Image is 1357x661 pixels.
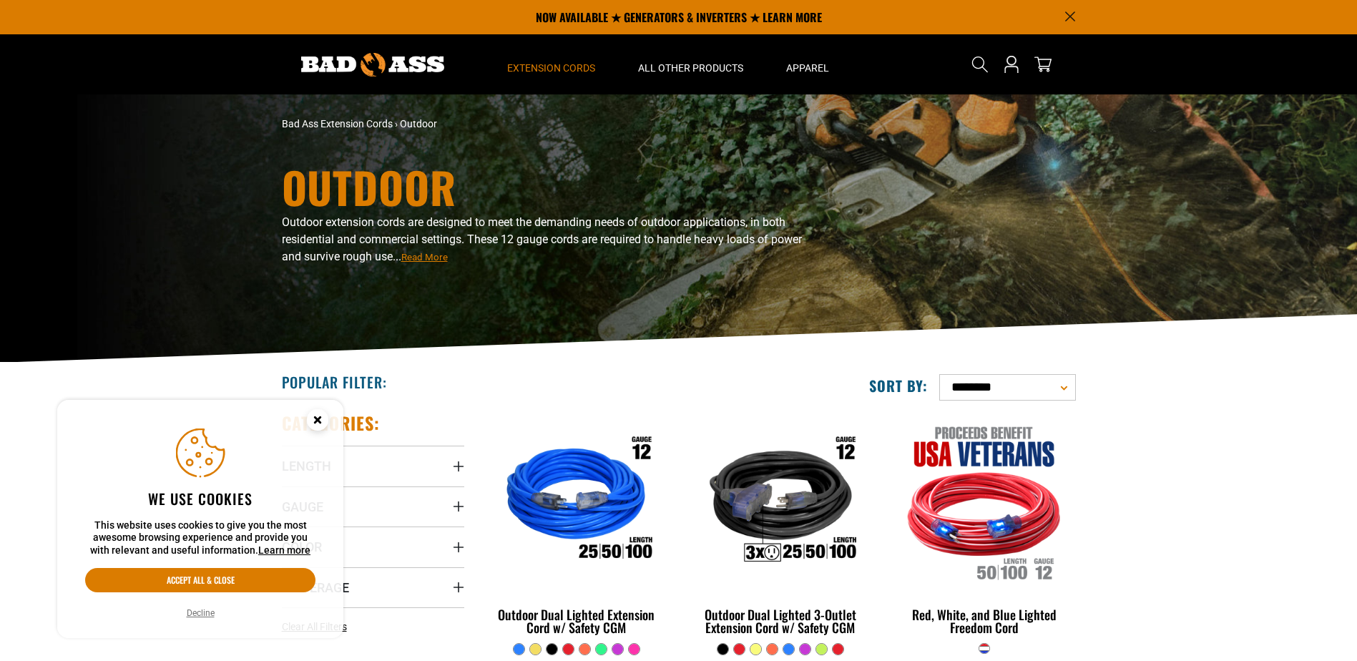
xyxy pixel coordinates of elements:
[182,606,219,620] button: Decline
[894,419,1074,584] img: Red, White, and Blue Lighted Freedom Cord
[786,62,829,74] span: Apparel
[689,412,871,642] a: Outdoor Dual Lighted 3-Outlet Extension Cord w/ Safety CGM Outdoor Dual Lighted 3-Outlet Extensio...
[85,568,315,592] button: Accept all & close
[638,62,743,74] span: All Other Products
[617,34,765,94] summary: All Other Products
[969,53,991,76] summary: Search
[486,34,617,94] summary: Extension Cords
[282,215,802,263] span: Outdoor extension cords are designed to meet the demanding needs of outdoor applications, in both...
[258,544,310,556] a: Learn more
[507,62,595,74] span: Extension Cords
[85,489,315,508] h2: We use cookies
[282,446,464,486] summary: Length
[765,34,851,94] summary: Apparel
[869,376,928,395] label: Sort by:
[486,608,668,634] div: Outdoor Dual Lighted Extension Cord w/ Safety CGM
[893,412,1075,642] a: Red, White, and Blue Lighted Freedom Cord Red, White, and Blue Lighted Freedom Cord
[282,567,464,607] summary: Amperage
[486,419,667,584] img: Outdoor Dual Lighted Extension Cord w/ Safety CGM
[282,117,804,132] nav: breadcrumbs
[282,118,393,129] a: Bad Ass Extension Cords
[57,400,343,639] aside: Cookie Consent
[690,419,871,584] img: Outdoor Dual Lighted 3-Outlet Extension Cord w/ Safety CGM
[282,373,387,391] h2: Popular Filter:
[486,412,668,642] a: Outdoor Dual Lighted Extension Cord w/ Safety CGM Outdoor Dual Lighted Extension Cord w/ Safety CGM
[282,527,464,567] summary: Color
[282,486,464,527] summary: Gauge
[395,118,398,129] span: ›
[282,165,804,208] h1: Outdoor
[85,519,315,557] p: This website uses cookies to give you the most awesome browsing experience and provide you with r...
[401,252,448,263] span: Read More
[400,118,437,129] span: Outdoor
[301,53,444,77] img: Bad Ass Extension Cords
[893,608,1075,634] div: Red, White, and Blue Lighted Freedom Cord
[689,608,871,634] div: Outdoor Dual Lighted 3-Outlet Extension Cord w/ Safety CGM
